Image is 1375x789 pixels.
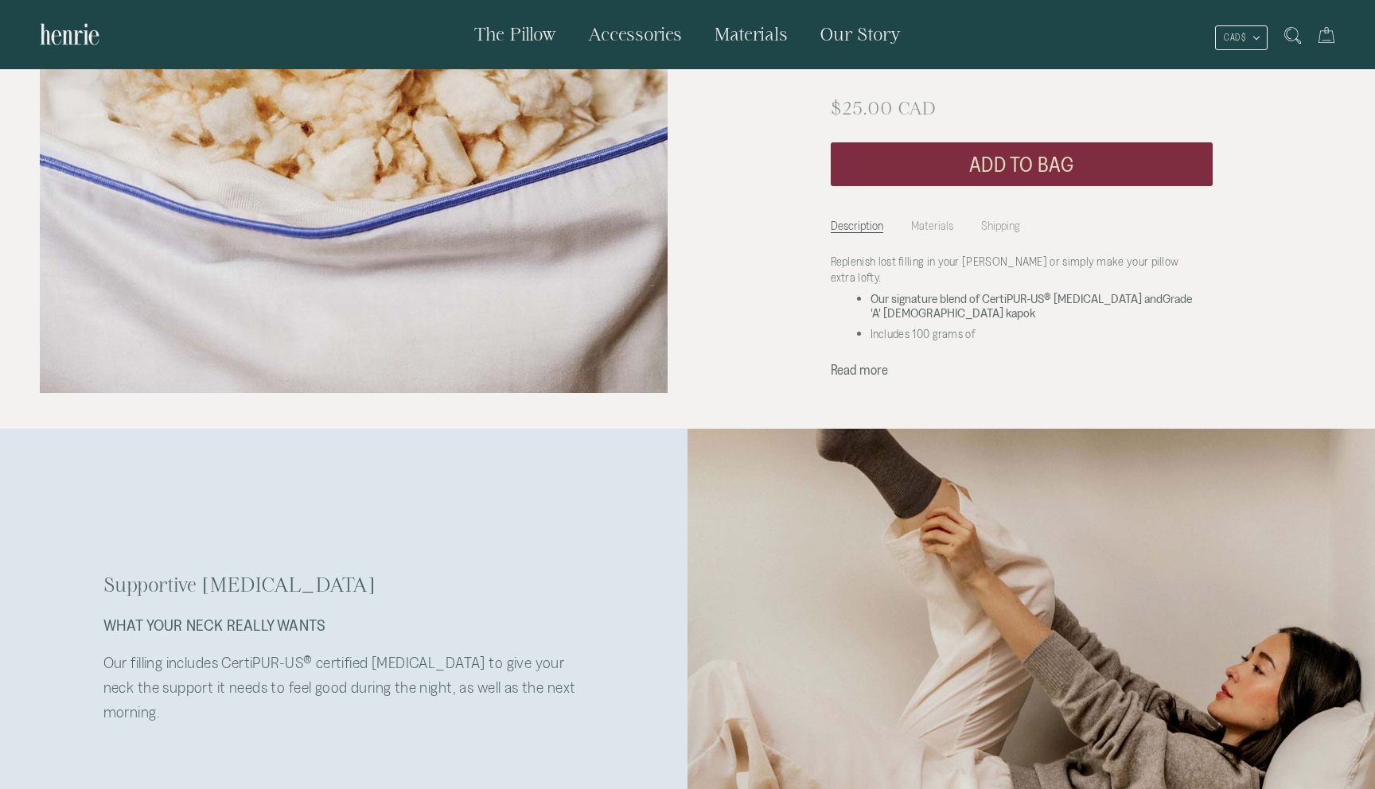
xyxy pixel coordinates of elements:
span: Our Story [820,24,901,44]
span: CertiPUR-US® [MEDICAL_DATA] and [982,292,1163,306]
button: Add to bag [831,143,1213,187]
p: Replenish lost filling in your [PERSON_NAME] or simply make your pillow extra lofty. [831,254,1201,286]
button: CAD $ [1215,25,1268,50]
h2: Supportive [MEDICAL_DATA] [103,570,585,599]
span: Accessories [588,24,682,44]
li: Description [831,211,883,233]
p: Our filling includes CertiPUR-US® certified [MEDICAL_DATA] to give your neck the support it needs... [103,650,585,725]
button: Read more [831,363,888,377]
p: What your neck really wants [103,616,585,634]
span: Materials [714,24,788,44]
li: Shipping [981,211,1020,233]
li: Our signature blend of Grade 'A' [DEMOGRAPHIC_DATA] kapok [871,292,1201,321]
img: Henrie [40,16,99,52]
p: Includes 100 grams of [871,326,1201,342]
span: The Pillow [474,24,556,44]
span: $25.00 CAD [831,99,936,119]
li: Materials [911,211,953,233]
